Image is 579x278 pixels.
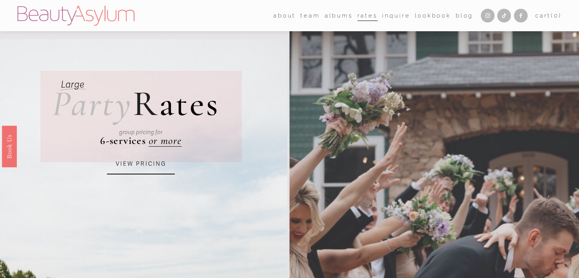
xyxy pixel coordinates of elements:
a: Facebook [514,9,528,22]
a: VIEW PRICING [107,154,175,174]
span: about [273,11,296,21]
a: Instagram [481,9,494,22]
a: folder dropdown [300,10,320,21]
img: Beauty Asylum | Bridal Hair &amp; Makeup Charlotte &amp; Atlanta [18,6,134,26]
a: Lookbook [415,10,451,21]
a: 0 items in cart [535,11,562,21]
span: ( ) [551,12,561,19]
em: Large [61,79,84,90]
span: team [300,11,320,21]
a: folder dropdown [273,10,296,21]
em: group pricing for [119,129,163,136]
span: R [133,82,159,125]
span: 0 [554,12,559,19]
a: Rates [357,10,378,21]
h2: ates [52,86,220,122]
a: albums [325,10,353,21]
a: Book Us [2,126,17,167]
a: Inquire [382,10,410,21]
a: Blog [456,10,473,21]
em: Party [52,82,132,125]
a: TikTok [497,9,511,22]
